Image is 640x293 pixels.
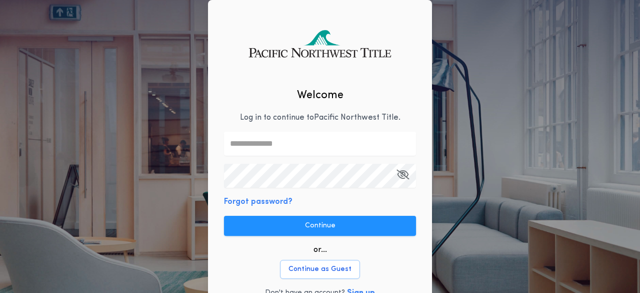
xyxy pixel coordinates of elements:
[297,87,343,104] h2: Welcome
[224,216,416,236] button: Continue
[280,260,360,279] button: Continue as Guest
[240,112,400,124] p: Log in to continue to Pacific Northwest Title .
[313,244,327,256] p: or...
[224,196,292,208] button: Forgot password?
[243,22,396,66] img: logo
